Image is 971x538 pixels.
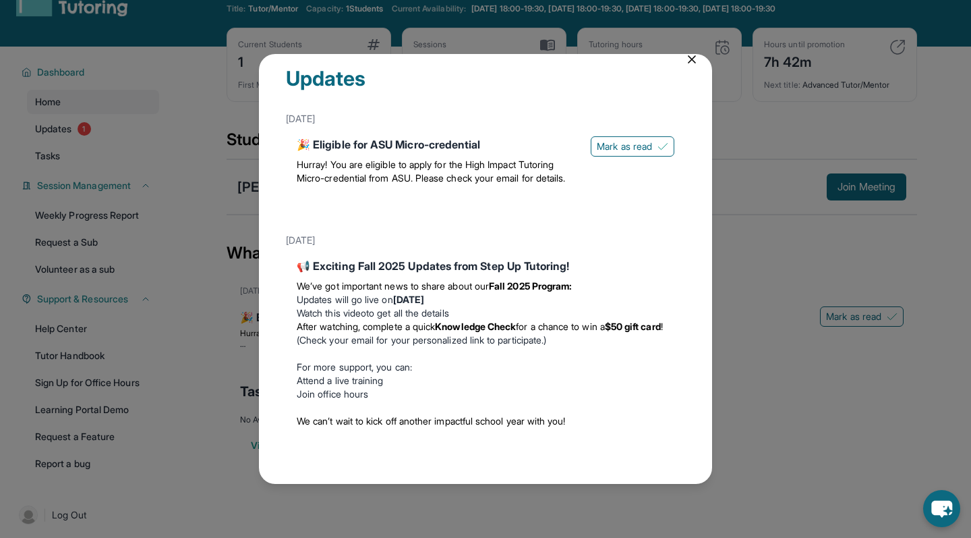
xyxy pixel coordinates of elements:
[297,388,368,400] a: Join office hours
[297,293,674,306] li: Updates will go live on
[661,321,663,332] span: !
[435,321,516,332] strong: Knowledge Check
[516,321,604,332] span: for a chance to win a
[297,306,674,320] li: to get all the details
[297,321,435,332] span: After watching, complete a quick
[297,320,674,347] li: (Check your email for your personalized link to participate.)
[597,140,652,153] span: Mark as read
[297,136,580,153] div: 🎉 Eligible for ASU Micro-credential
[657,141,668,152] img: Mark as read
[297,307,366,319] a: Watch this video
[591,136,674,157] button: Mark as read
[297,258,674,274] div: 📢 Exciting Fall 2025 Updates from Step Up Tutoring!
[297,375,384,386] a: Attend a live training
[393,294,424,305] strong: [DATE]
[489,280,572,292] strong: Fall 2025 Program:
[297,159,565,184] span: Hurray! You are eligible to apply for the High Impact Tutoring Micro-credential from ASU. Please ...
[286,228,685,252] div: [DATE]
[286,66,685,107] div: Updates
[923,490,960,527] button: chat-button
[297,280,489,292] span: We’ve got important news to share about our
[297,360,674,374] p: For more support, you can:
[286,107,685,131] div: [DATE]
[297,415,566,427] span: We can’t wait to kick off another impactful school year with you!
[605,321,661,332] strong: $50 gift card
